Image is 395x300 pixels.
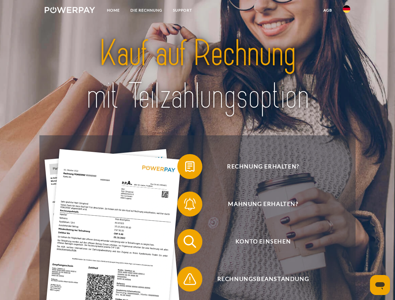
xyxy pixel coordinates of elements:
button: Rechnungsbeanstandung [177,267,340,292]
img: qb_warning.svg [182,271,198,287]
button: Mahnung erhalten? [177,192,340,217]
span: Konto einsehen [186,229,340,254]
img: logo-powerpay-white.svg [45,7,95,13]
a: agb [318,5,337,16]
a: DIE RECHNUNG [125,5,168,16]
img: qb_bell.svg [182,196,198,212]
img: qb_search.svg [182,234,198,249]
span: Rechnungsbeanstandung [186,267,340,292]
a: SUPPORT [168,5,197,16]
img: title-powerpay_de.svg [60,30,335,120]
iframe: Schaltfläche zum Öffnen des Messaging-Fensters [370,275,390,295]
img: qb_bill.svg [182,159,198,174]
button: Rechnung erhalten? [177,154,340,179]
a: Home [102,5,125,16]
span: Rechnung erhalten? [186,154,340,179]
span: Mahnung erhalten? [186,192,340,217]
button: Konto einsehen [177,229,340,254]
img: de [343,5,350,13]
